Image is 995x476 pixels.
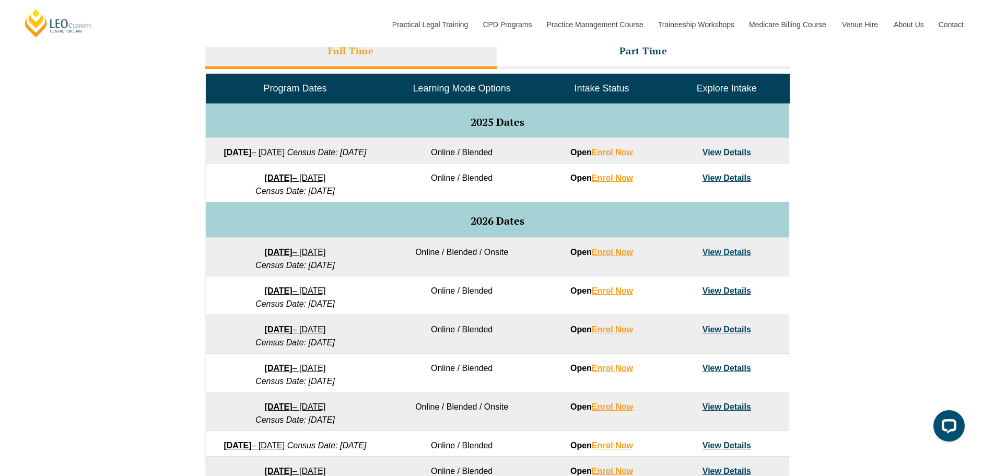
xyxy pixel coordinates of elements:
[265,402,292,411] strong: [DATE]
[384,392,539,431] td: Online / Blended / Onsite
[255,187,335,195] em: Census Date: [DATE]
[592,286,633,295] a: Enrol Now
[703,286,751,295] a: View Details
[471,214,524,228] span: 2026 Dates
[255,299,335,308] em: Census Date: [DATE]
[741,2,834,47] a: Medicare Billing Course
[328,45,374,57] h3: Full Time
[265,325,326,334] a: [DATE]– [DATE]
[265,364,326,373] a: [DATE]– [DATE]
[570,148,633,157] strong: Open
[703,402,751,411] a: View Details
[265,364,292,373] strong: [DATE]
[592,325,633,334] a: Enrol Now
[886,2,931,47] a: About Us
[265,467,292,475] strong: [DATE]
[471,115,524,129] span: 2025 Dates
[384,138,539,164] td: Online / Blended
[265,173,326,182] a: [DATE]– [DATE]
[570,364,633,373] strong: Open
[834,2,886,47] a: Venue Hire
[703,248,751,257] a: View Details
[592,441,633,450] a: Enrol Now
[703,148,751,157] a: View Details
[224,441,285,450] a: [DATE]– [DATE]
[570,402,633,411] strong: Open
[703,467,751,475] a: View Details
[570,467,633,475] strong: Open
[287,441,367,450] em: Census Date: [DATE]
[384,315,539,354] td: Online / Blended
[703,441,751,450] a: View Details
[592,148,633,157] a: Enrol Now
[265,402,326,411] a: [DATE]– [DATE]
[265,173,292,182] strong: [DATE]
[539,2,650,47] a: Practice Management Course
[619,45,668,57] h3: Part Time
[265,467,326,475] a: [DATE]– [DATE]
[703,325,751,334] a: View Details
[703,364,751,373] a: View Details
[384,276,539,315] td: Online / Blended
[265,286,292,295] strong: [DATE]
[703,173,751,182] a: View Details
[592,248,633,257] a: Enrol Now
[224,148,285,157] a: [DATE]– [DATE]
[24,8,93,38] a: [PERSON_NAME] Centre for Law
[384,431,539,457] td: Online / Blended
[570,441,633,450] strong: Open
[931,2,971,47] a: Contact
[265,325,292,334] strong: [DATE]
[255,261,335,270] em: Census Date: [DATE]
[475,2,539,47] a: CPD Programs
[265,248,292,257] strong: [DATE]
[650,2,741,47] a: Traineeship Workshops
[570,286,633,295] strong: Open
[592,364,633,373] a: Enrol Now
[263,83,326,94] span: Program Dates
[592,467,633,475] a: Enrol Now
[570,325,633,334] strong: Open
[287,148,367,157] em: Census Date: [DATE]
[592,402,633,411] a: Enrol Now
[224,148,251,157] strong: [DATE]
[255,415,335,424] em: Census Date: [DATE]
[574,83,629,94] span: Intake Status
[925,406,969,450] iframe: LiveChat chat widget
[570,173,633,182] strong: Open
[384,354,539,392] td: Online / Blended
[265,248,326,257] a: [DATE]– [DATE]
[570,248,633,257] strong: Open
[384,164,539,202] td: Online / Blended
[255,338,335,347] em: Census Date: [DATE]
[413,83,511,94] span: Learning Mode Options
[224,441,251,450] strong: [DATE]
[265,286,326,295] a: [DATE]– [DATE]
[255,377,335,386] em: Census Date: [DATE]
[592,173,633,182] a: Enrol Now
[384,2,475,47] a: Practical Legal Training
[697,83,757,94] span: Explore Intake
[384,238,539,276] td: Online / Blended / Onsite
